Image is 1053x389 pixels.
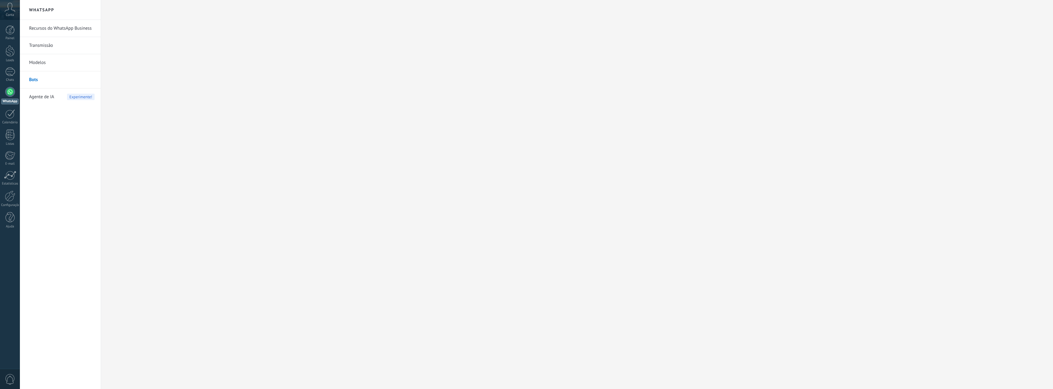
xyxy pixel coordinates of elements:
div: Ajuda [1,225,19,229]
li: Transmissão [20,37,101,54]
li: Modelos [20,54,101,71]
a: Transmissão [29,37,95,54]
span: Agente de IA [29,88,54,106]
li: Bots [20,71,101,88]
a: Agente de IA Experimente! [29,88,95,106]
div: Configurações [1,203,19,207]
li: Recursos do WhatsApp Business [20,20,101,37]
a: Recursos do WhatsApp Business [29,20,95,37]
span: Conta [6,13,14,17]
div: Calendário [1,121,19,125]
li: Agente de IA [20,88,101,105]
div: Painel [1,36,19,40]
div: Listas [1,142,19,146]
div: E-mail [1,162,19,166]
a: Modelos [29,54,95,71]
a: Bots [29,71,95,88]
div: Estatísticas [1,182,19,186]
span: Experimente! [67,94,95,100]
div: Chats [1,78,19,82]
div: WhatsApp [1,99,19,104]
div: Leads [1,58,19,62]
